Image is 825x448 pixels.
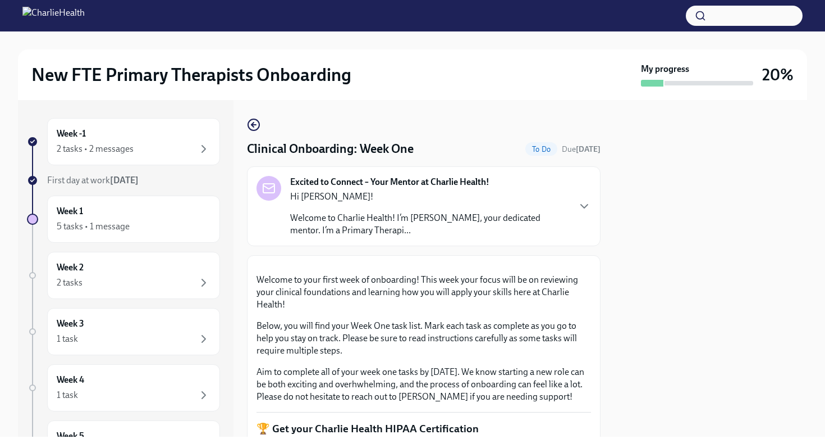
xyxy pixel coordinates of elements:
[256,320,591,357] p: Below, you will find your Week One task list. Mark each task as complete as you go to help you st...
[256,274,591,311] p: Welcome to your first week of onboarding! This week your focus will be on reviewing your clinical...
[31,64,351,86] h2: New FTE Primary Therapists Onboarding
[290,191,569,203] p: Hi [PERSON_NAME]!
[57,389,78,401] div: 1 task
[57,205,83,218] h6: Week 1
[57,220,130,233] div: 5 tasks • 1 message
[57,277,82,289] div: 2 tasks
[57,333,78,345] div: 1 task
[576,144,601,154] strong: [DATE]
[562,144,601,154] span: Due
[57,318,84,330] h6: Week 3
[256,422,591,436] p: 🏆 Get your Charlie Health HIPAA Certification
[641,63,689,75] strong: My progress
[562,144,601,155] span: September 14th, 2025 07:00
[290,176,489,188] strong: Excited to Connect – Your Mentor at Charlie Health!
[22,7,85,25] img: CharlieHealth
[27,196,220,243] a: Week 15 tasks • 1 message
[57,261,84,274] h6: Week 2
[57,374,84,386] h6: Week 4
[57,430,84,442] h6: Week 5
[27,252,220,299] a: Week 22 tasks
[27,308,220,355] a: Week 31 task
[525,145,557,153] span: To Do
[27,174,220,187] a: First day at work[DATE]
[57,143,134,155] div: 2 tasks • 2 messages
[247,141,414,157] h4: Clinical Onboarding: Week One
[47,175,139,185] span: First day at work
[290,212,569,237] p: Welcome to Charlie Health! I’m [PERSON_NAME], your dedicated mentor. I’m a Primary Therapi...
[110,175,139,185] strong: [DATE]
[27,118,220,165] a: Week -12 tasks • 2 messages
[27,364,220,411] a: Week 41 task
[256,366,591,403] p: Aim to complete all of your week one tasks by [DATE]. We know starting a new role can be both exc...
[57,128,86,140] h6: Week -1
[762,65,794,85] h3: 20%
